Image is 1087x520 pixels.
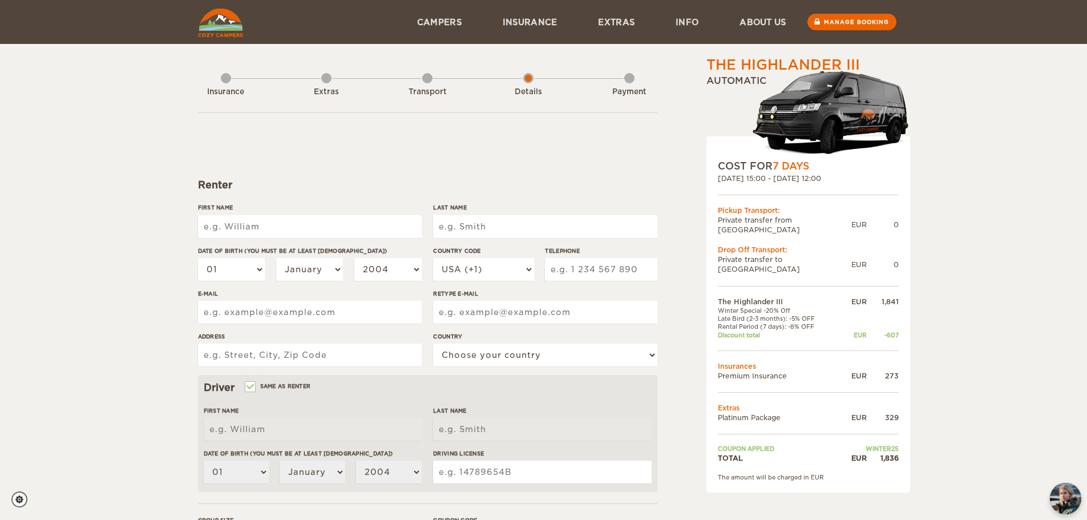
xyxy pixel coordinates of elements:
input: e.g. Smith [433,215,657,238]
div: 1,836 [867,453,899,463]
input: e.g. William [204,418,422,441]
div: EUR [839,297,867,307]
div: COST FOR [718,159,899,173]
label: Telephone [545,247,657,255]
div: The amount will be charged in EUR [718,473,899,481]
img: stor-langur-4.png [752,65,910,159]
div: EUR [851,260,867,269]
div: Renter [198,178,657,192]
input: e.g. example@example.com [198,301,422,324]
td: The Highlander III [718,297,839,307]
div: EUR [839,331,867,339]
td: Private transfer from [GEOGRAPHIC_DATA] [718,215,851,235]
label: Last Name [433,203,657,212]
img: Cozy Campers [198,9,243,37]
a: Manage booking [807,14,896,30]
label: Date of birth (You must be at least [DEMOGRAPHIC_DATA]) [204,449,422,458]
td: Coupon applied [718,445,839,453]
div: Drop Off Transport: [718,245,899,255]
label: Country [433,332,657,341]
img: Freyja at Cozy Campers [1050,483,1081,514]
div: [DATE] 15:00 - [DATE] 12:00 [718,174,899,183]
td: WINTER25 [839,445,899,453]
td: Insurances [718,361,899,371]
input: e.g. example@example.com [433,301,657,324]
div: EUR [851,220,867,229]
label: Date of birth (You must be at least [DEMOGRAPHIC_DATA]) [198,247,422,255]
button: chat-button [1050,483,1081,514]
div: Insurance [195,87,257,98]
div: EUR [839,453,867,463]
td: Winter Special -20% Off [718,307,839,315]
label: Driving License [433,449,651,458]
div: 273 [867,371,899,381]
div: Details [497,87,560,98]
div: Payment [598,87,661,98]
label: Same as renter [246,381,311,392]
div: 0 [867,260,899,269]
input: e.g. 1 234 567 890 [545,258,657,281]
div: Driver [204,381,652,394]
div: Automatic [706,75,910,159]
td: Discount total [718,331,839,339]
div: Transport [396,87,459,98]
td: TOTAL [718,453,839,463]
label: Address [198,332,422,341]
div: EUR [839,413,867,422]
label: First Name [204,406,422,415]
div: 0 [867,220,899,229]
label: Retype E-mail [433,289,657,298]
td: Private transfer to [GEOGRAPHIC_DATA] [718,255,851,274]
td: Premium Insurance [718,371,839,381]
div: 329 [867,413,899,422]
label: E-mail [198,289,422,298]
div: -607 [867,331,899,339]
div: Extras [295,87,358,98]
input: e.g. Smith [433,418,651,441]
div: EUR [839,371,867,381]
div: Pickup Transport: [718,205,899,215]
td: Extras [718,403,899,413]
input: Same as renter [246,384,253,392]
label: Country Code [433,247,534,255]
input: e.g. William [198,215,422,238]
input: e.g. 14789654B [433,461,651,483]
label: Last Name [433,406,651,415]
a: Cookie settings [11,491,35,507]
td: Rental Period (7 days): -8% OFF [718,323,839,330]
div: The Highlander III [706,55,860,75]
td: Platinum Package [718,413,839,422]
div: 1,841 [867,297,899,307]
input: e.g. Street, City, Zip Code [198,344,422,366]
label: First Name [198,203,422,212]
td: Late Bird (2-3 months): -5% OFF [718,315,839,323]
span: 7 Days [773,160,809,172]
